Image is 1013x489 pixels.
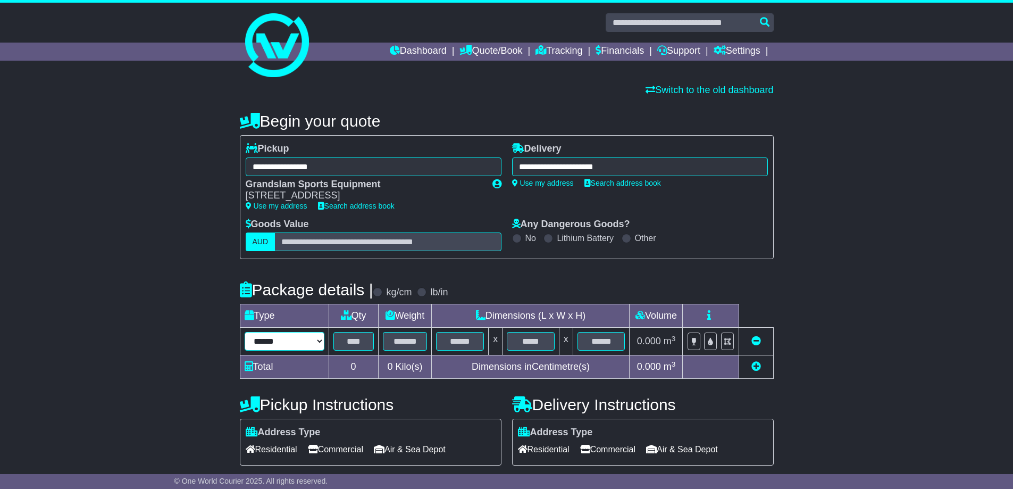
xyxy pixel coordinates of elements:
[246,219,309,230] label: Goods Value
[459,43,522,61] a: Quote/Book
[559,328,573,355] td: x
[646,85,773,95] a: Switch to the old dashboard
[512,219,630,230] label: Any Dangerous Goods?
[246,233,275,251] label: AUD
[240,281,373,299] h4: Package details |
[512,143,562,155] label: Delivery
[246,202,307,210] a: Use my address
[246,441,297,458] span: Residential
[557,233,614,243] label: Lithium Battery
[664,336,676,346] span: m
[329,304,378,328] td: Qty
[584,179,661,187] a: Search address book
[630,304,683,328] td: Volume
[664,361,676,372] span: m
[386,287,412,299] label: kg/cm
[637,361,661,372] span: 0.000
[378,304,432,328] td: Weight
[525,233,536,243] label: No
[374,441,446,458] span: Air & Sea Depot
[635,233,656,243] label: Other
[308,441,363,458] span: Commercial
[329,355,378,379] td: 0
[240,112,774,130] h4: Begin your quote
[240,396,501,413] h4: Pickup Instructions
[432,304,630,328] td: Dimensions (L x W x H)
[240,304,329,328] td: Type
[240,355,329,379] td: Total
[246,427,321,438] label: Address Type
[512,179,574,187] a: Use my address
[518,427,593,438] label: Address Type
[672,335,676,343] sup: 3
[387,361,392,372] span: 0
[714,43,760,61] a: Settings
[751,336,761,346] a: Remove this item
[390,43,447,61] a: Dashboard
[637,336,661,346] span: 0.000
[672,360,676,368] sup: 3
[580,441,635,458] span: Commercial
[512,396,774,413] h4: Delivery Instructions
[378,355,432,379] td: Kilo(s)
[535,43,582,61] a: Tracking
[518,441,570,458] span: Residential
[751,361,761,372] a: Add new item
[489,328,503,355] td: x
[246,143,289,155] label: Pickup
[432,355,630,379] td: Dimensions in Centimetre(s)
[246,179,482,190] div: Grandslam Sports Equipment
[596,43,644,61] a: Financials
[646,441,718,458] span: Air & Sea Depot
[318,202,395,210] a: Search address book
[430,287,448,299] label: lb/in
[174,477,328,485] span: © One World Courier 2025. All rights reserved.
[657,43,700,61] a: Support
[246,190,482,202] div: [STREET_ADDRESS]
